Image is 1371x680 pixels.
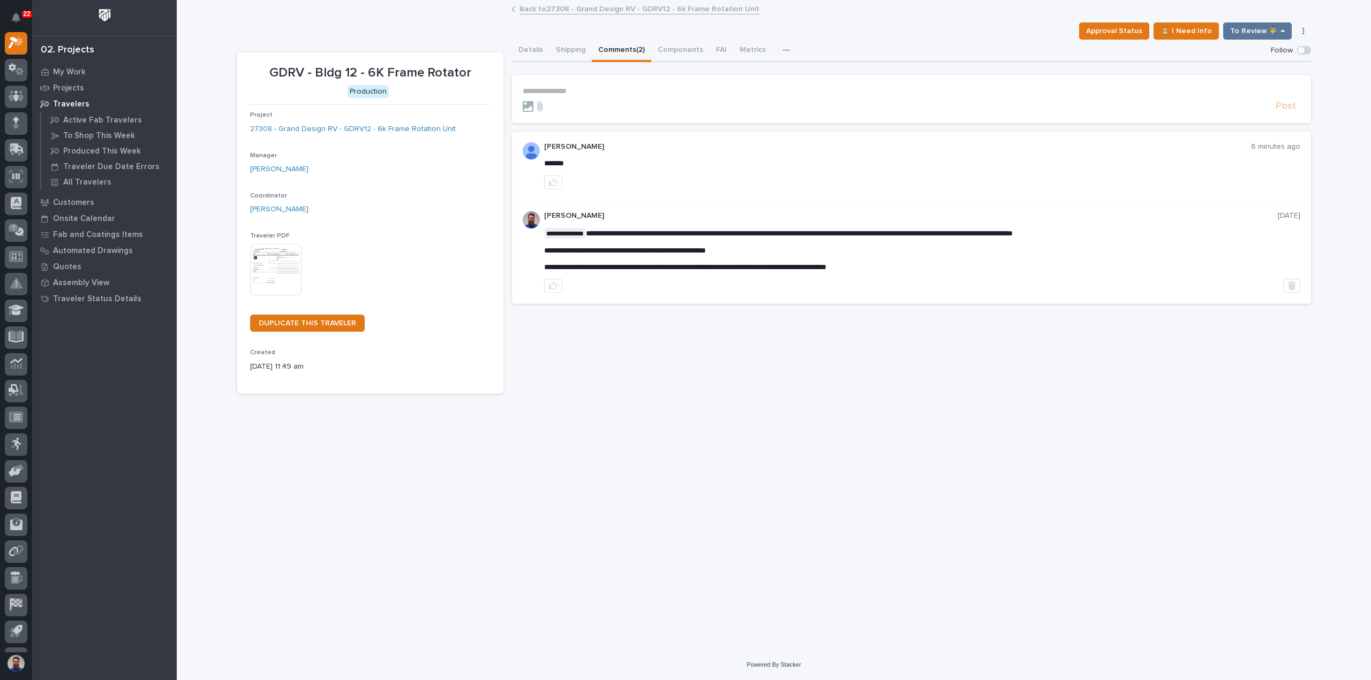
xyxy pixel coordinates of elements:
[544,142,1251,151] p: [PERSON_NAME]
[1271,46,1293,55] p: Follow
[63,178,111,187] p: All Travelers
[53,198,94,208] p: Customers
[1251,142,1300,151] p: 6 minutes ago
[41,112,177,127] a: Active Fab Travelers
[32,274,177,291] a: Assembly View
[250,112,273,118] span: Project
[1223,22,1292,40] button: To Review 👨‍🏭 →
[250,65,491,81] p: GDRV - Bldg 12 - 6K Frame Rotator
[250,193,287,199] span: Coordinator
[32,258,177,274] a: Quotes
[1161,25,1212,37] span: ⏳ I Need Info
[32,64,177,80] a: My Work
[549,40,592,62] button: Shipping
[1276,100,1296,112] span: Post
[519,2,759,14] a: Back to27308 - Grand Design RV - GDRV12 - 6k Frame Rotation Unit
[250,204,308,215] a: [PERSON_NAME]
[53,214,115,224] p: Onsite Calendar
[733,40,772,62] button: Metrics
[250,164,308,175] a: [PERSON_NAME]
[651,40,710,62] button: Components
[250,361,491,372] p: [DATE] 11:49 am
[250,124,456,135] a: 27308 - Grand Design RV - GDRV12 - 6k Frame Rotation Unit
[348,85,389,98] div: Production
[41,128,177,143] a: To Shop This Week
[1271,100,1300,112] button: Post
[32,194,177,210] a: Customers
[5,652,27,675] button: users-avatar
[544,175,562,189] button: like this post
[710,40,733,62] button: FAI
[53,230,143,240] p: Fab and Coatings Items
[95,5,115,25] img: Workspace Logo
[32,242,177,258] a: Automated Drawings
[592,40,651,62] button: Comments (2)
[53,278,109,288] p: Assembly View
[53,262,81,272] p: Quotes
[53,294,141,304] p: Traveler Status Details
[250,152,277,159] span: Manager
[250,233,290,239] span: Traveler PDF
[32,80,177,96] a: Projects
[250,315,365,332] a: DUPLICATE THIS TRAVELER
[53,100,89,109] p: Travelers
[32,291,177,307] a: Traveler Status Details
[1278,211,1300,220] p: [DATE]
[512,40,549,62] button: Details
[63,131,135,141] p: To Shop This Week
[41,174,177,189] a: All Travelers
[53,246,133,256] p: Automated Drawings
[523,211,540,228] img: 6hTokn1ETDGPf9BPokIQ
[32,210,177,226] a: Onsite Calendar
[259,319,356,327] span: DUPLICATE THIS TRAVELER
[63,162,160,172] p: Traveler Due Date Errors
[523,142,540,159] img: AOh14GjL2DAcrcZY4n3cZEezSB-C93yGfxH8XahArY0--A=s96-c
[13,13,27,30] div: Notifications22
[41,44,94,56] div: 02. Projects
[32,96,177,112] a: Travelers
[53,83,84,93] p: Projects
[63,116,142,125] p: Active Fab Travelers
[5,6,27,29] button: Notifications
[41,159,177,174] a: Traveler Due Date Errors
[1230,25,1285,37] span: To Review 👨‍🏭 →
[32,226,177,242] a: Fab and Coatings Items
[1154,22,1219,40] button: ⏳ I Need Info
[1079,22,1149,40] button: Approval Status
[41,143,177,158] a: Produced This Week
[53,67,86,77] p: My Work
[544,211,1278,220] p: [PERSON_NAME]
[63,147,141,156] p: Produced This Week
[250,349,275,356] span: Created
[1283,279,1300,293] button: Delete post
[1086,25,1142,37] span: Approval Status
[24,10,31,18] p: 22
[747,661,801,668] a: Powered By Stacker
[544,279,562,293] button: like this post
